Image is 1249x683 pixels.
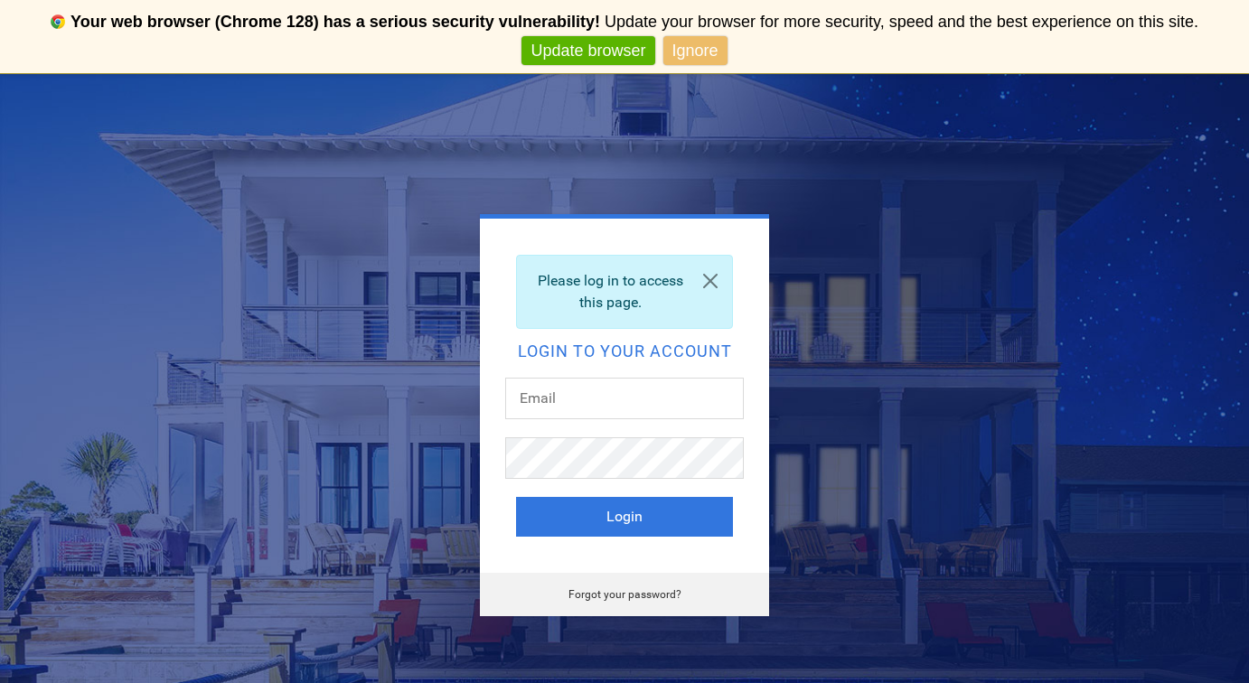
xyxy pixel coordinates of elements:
[505,378,744,419] input: Email
[605,13,1198,31] span: Update your browser for more security, speed and the best experience on this site.
[663,36,728,66] a: Ignore
[516,343,733,360] h2: Login to your account
[689,256,732,306] a: Close
[516,497,733,537] button: Login
[70,13,600,31] b: Your web browser (Chrome 128) has a serious security vulnerability!
[568,588,681,601] a: Forgot your password?
[521,36,654,66] a: Update browser
[516,255,733,329] div: Please log in to access this page.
